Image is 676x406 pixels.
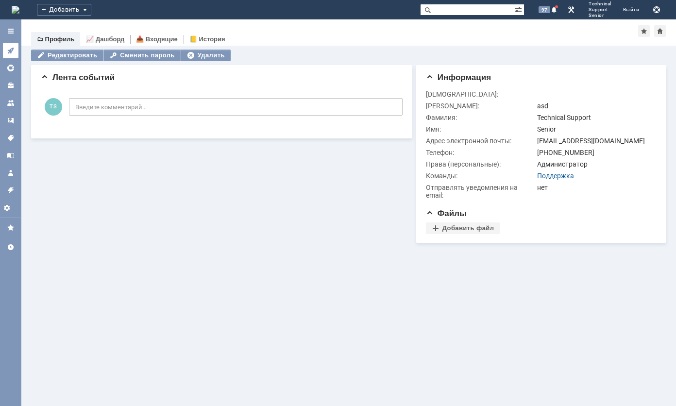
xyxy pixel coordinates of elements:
a: Шаблоны комментариев [3,113,18,128]
div: Отправлять уведомления на email: [426,184,535,199]
a: Клиенты [3,78,18,93]
span: Настройки [3,204,18,212]
a: 📥 Входящие [136,35,178,43]
div: [PERSON_NAME]: [426,102,535,110]
a: 🗂 Профиль [37,35,74,43]
div: [PHONE_NUMBER] [537,149,652,156]
a: Настройки [3,200,18,216]
a: Правила автоматизации [3,183,18,198]
div: asd [537,102,652,110]
span: Расширенный поиск [514,4,524,14]
button: Сохранить лог [651,4,662,16]
span: Лента событий [41,73,115,82]
div: Добавить [37,4,91,16]
span: Информация [426,73,491,82]
div: Technical Support [537,114,652,121]
div: Сделать домашней страницей [654,25,666,37]
a: Перейти в интерфейс администратора [565,4,577,16]
div: [DEMOGRAPHIC_DATA]: [426,90,535,98]
img: logo [12,6,19,14]
div: Администратор [537,160,652,168]
span: Senior [589,13,611,18]
div: Адрес электронной почты: [426,137,535,145]
a: 📒 История [189,35,225,43]
a: Мой профиль [3,165,18,181]
a: Команды и агенты [3,95,18,111]
div: Команды: [426,172,535,180]
a: Теги [3,130,18,146]
span: Support [589,7,611,13]
a: Общая аналитика [3,60,18,76]
div: Телефон: [426,149,535,156]
span: TS [45,98,62,116]
div: нет [537,184,652,191]
span: Technical [589,1,611,7]
div: Senior [537,125,652,133]
a: Активности [3,43,18,58]
div: [EMAIL_ADDRESS][DOMAIN_NAME] [537,137,652,145]
div: Права (персональные): [426,160,535,168]
a: Перейти на домашнюю страницу [12,6,19,14]
div: Добавить в избранное [638,25,650,37]
span: 97 [539,6,550,13]
a: 📈 Дашборд [86,35,124,43]
a: База знаний [3,148,18,163]
div: Фамилия: [426,114,535,121]
a: Поддержка [537,172,574,180]
span: Файлы [426,209,467,218]
div: Имя: [426,125,535,133]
